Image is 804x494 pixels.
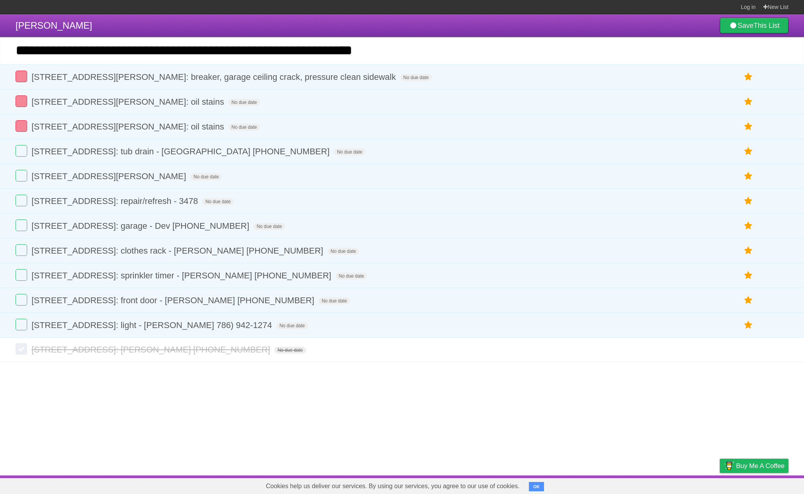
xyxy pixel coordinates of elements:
label: Star task [741,219,756,232]
span: [STREET_ADDRESS][PERSON_NAME]: oil stains [31,97,226,107]
label: Done [16,294,27,306]
span: No due date [400,74,431,81]
span: [STREET_ADDRESS][PERSON_NAME] [31,171,188,181]
span: No due date [253,223,285,230]
img: Buy me a coffee [724,459,734,472]
label: Done [16,170,27,181]
a: SaveThis List [720,18,788,33]
span: No due date [319,297,350,304]
span: Buy me a coffee [736,459,785,473]
span: No due date [327,248,359,255]
a: Terms [683,477,700,492]
label: Done [16,145,27,157]
span: No due date [276,322,308,329]
span: No due date [334,149,365,155]
span: No due date [336,273,367,280]
label: Star task [741,195,756,207]
a: Suggest a feature [740,477,788,492]
span: [STREET_ADDRESS][PERSON_NAME]: breaker, garage ceiling crack, pressure clean sidewalk [31,72,398,82]
span: Cookies help us deliver our services. By using our services, you agree to our use of cookies. [258,478,527,494]
a: About [617,477,633,492]
label: Star task [741,145,756,158]
label: Star task [741,244,756,257]
span: [STREET_ADDRESS]: front door - [PERSON_NAME] [PHONE_NUMBER] [31,295,316,305]
span: [STREET_ADDRESS]: tub drain - [GEOGRAPHIC_DATA] [PHONE_NUMBER] [31,147,331,156]
span: No due date [229,99,260,106]
span: [STREET_ADDRESS]: light - [PERSON_NAME] 786) 942-1274 [31,320,274,330]
a: Privacy [710,477,730,492]
span: No due date [229,124,260,131]
span: No due date [274,347,306,354]
span: No due date [191,173,222,180]
span: [STREET_ADDRESS]: clothes rack - [PERSON_NAME] [PHONE_NUMBER] [31,246,325,256]
b: This List [754,22,780,29]
label: Done [16,343,27,355]
span: [STREET_ADDRESS]: repair/refresh - 3478 [31,196,200,206]
button: OK [529,482,544,491]
label: Done [16,95,27,107]
label: Star task [741,71,756,83]
label: Star task [741,95,756,108]
a: Buy me a coffee [720,459,788,473]
span: [STREET_ADDRESS]: garage - Dev [PHONE_NUMBER] [31,221,251,231]
label: Done [16,319,27,330]
label: Star task [741,120,756,133]
label: Star task [741,319,756,332]
span: [PERSON_NAME] [16,20,92,31]
label: Star task [741,294,756,307]
label: Star task [741,269,756,282]
span: [STREET_ADDRESS][PERSON_NAME]: oil stains [31,122,226,131]
label: Done [16,269,27,281]
label: Done [16,244,27,256]
label: Done [16,219,27,231]
label: Done [16,71,27,82]
label: Done [16,120,27,132]
span: No due date [202,198,234,205]
label: Done [16,195,27,206]
label: Star task [741,170,756,183]
span: [STREET_ADDRESS]: sprinkler timer - [PERSON_NAME] [PHONE_NUMBER] [31,271,333,280]
a: Developers [642,477,674,492]
span: [STREET_ADDRESS]: [PERSON_NAME] [PHONE_NUMBER] [31,345,272,354]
